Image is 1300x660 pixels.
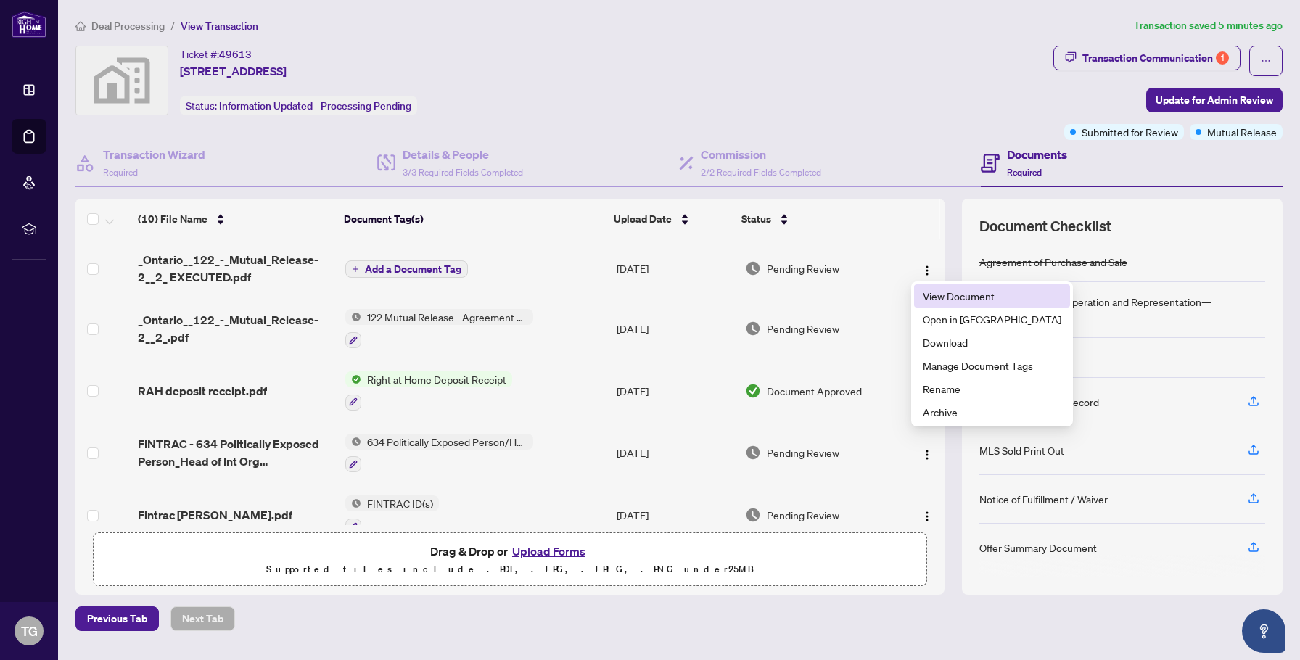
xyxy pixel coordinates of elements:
span: _Ontario__122_-_Mutual_Release-2__2_ EXECUTED.pdf [138,251,334,286]
img: Document Status [745,321,761,337]
span: Required [1007,167,1042,178]
button: Update for Admin Review [1146,88,1283,112]
td: [DATE] [611,484,739,546]
span: Pending Review [767,445,839,461]
div: MLS Sold Print Out [979,442,1064,458]
span: [STREET_ADDRESS] [180,62,287,80]
img: svg%3e [76,46,168,115]
span: Deal Processing [91,20,165,33]
img: Document Status [745,445,761,461]
button: Previous Tab [75,606,159,631]
th: Upload Date [608,199,736,239]
span: Pending Review [767,321,839,337]
span: 2/2 Required Fields Completed [701,167,821,178]
span: FINTRAC - 634 Politically Exposed Person_Head of Int Org Checklist_Record A - PropTx-OREA_[DATE] ... [138,435,334,470]
span: Archive [923,404,1061,420]
span: Manage Document Tags [923,358,1061,374]
span: Status [741,211,771,227]
h4: Documents [1007,146,1067,163]
span: Open in [GEOGRAPHIC_DATA] [923,311,1061,327]
th: (10) File Name [132,199,339,239]
button: Logo [916,441,939,464]
span: Fintrac [PERSON_NAME].pdf [138,506,292,524]
button: Status IconRight at Home Deposit Receipt [345,371,512,411]
span: TG [21,621,38,641]
img: Status Icon [345,495,361,511]
img: Logo [921,449,933,461]
span: Pending Review [767,507,839,523]
span: FINTRAC ID(s) [361,495,439,511]
h4: Transaction Wizard [103,146,205,163]
div: Offer Summary Document [979,540,1097,556]
button: Status Icon122 Mutual Release - Agreement of Purchase and Sale [345,309,533,348]
img: Logo [921,511,933,522]
td: [DATE] [611,239,739,297]
span: Required [103,167,138,178]
button: Next Tab [170,606,235,631]
img: logo [12,11,46,38]
div: Agreement of Purchase and Sale [979,254,1127,270]
span: Upload Date [614,211,672,227]
button: Open asap [1242,609,1285,653]
span: Document Checklist [979,216,1111,236]
button: Status Icon634 Politically Exposed Person/Head of International Organization Checklist/Record [345,434,533,473]
span: RAH deposit receipt.pdf [138,382,267,400]
td: [DATE] [611,422,739,484]
div: Ticket #: [180,46,252,62]
span: Download [923,334,1061,350]
button: Logo [916,257,939,280]
th: Document Tag(s) [338,199,607,239]
p: Supported files include .PDF, .JPG, .JPEG, .PNG under 25 MB [102,561,918,578]
span: Information Updated - Processing Pending [219,99,411,112]
span: plus [352,265,359,273]
span: Right at Home Deposit Receipt [361,371,512,387]
img: Document Status [745,260,761,276]
img: Status Icon [345,434,361,450]
span: View Transaction [181,20,258,33]
span: 3/3 Required Fields Completed [403,167,523,178]
img: Document Status [745,383,761,399]
td: [DATE] [611,297,739,360]
span: Rename [923,381,1061,397]
img: Document Status [745,507,761,523]
div: Confirmation of Co-operation and Representation—Buyer/Seller [979,294,1265,326]
span: ellipsis [1261,56,1271,66]
img: Status Icon [345,309,361,325]
button: Logo [916,503,939,527]
span: Pending Review [767,260,839,276]
div: Notice of Fulfillment / Waiver [979,491,1108,507]
article: Transaction saved 5 minutes ago [1134,17,1283,34]
th: Status [736,199,895,239]
span: Submitted for Review [1082,124,1178,140]
td: [DATE] [611,360,739,422]
button: Add a Document Tag [345,260,468,278]
img: Status Icon [345,371,361,387]
span: 634 Politically Exposed Person/Head of International Organization Checklist/Record [361,434,533,450]
h4: Details & People [403,146,523,163]
button: Upload Forms [508,542,590,561]
span: Update for Admin Review [1156,88,1273,112]
div: Status: [180,96,417,115]
span: Drag & Drop or [430,542,590,561]
span: _Ontario__122_-_Mutual_Release-2__2_.pdf [138,311,334,346]
span: 49613 [219,48,252,61]
span: Previous Tab [87,607,147,630]
span: Mutual Release [1207,124,1277,140]
div: 1 [1216,51,1229,65]
li: / [170,17,175,34]
span: (10) File Name [138,211,207,227]
h4: Commission [701,146,821,163]
span: 122 Mutual Release - Agreement of Purchase and Sale [361,309,533,325]
span: home [75,21,86,31]
span: Document Approved [767,383,862,399]
button: Transaction Communication1 [1053,46,1241,70]
span: View Document [923,288,1061,304]
button: Status IconFINTRAC ID(s) [345,495,439,535]
div: Transaction Communication [1082,46,1229,70]
span: Drag & Drop orUpload FormsSupported files include .PDF, .JPG, .JPEG, .PNG under25MB [94,533,926,587]
img: Logo [921,265,933,276]
span: Add a Document Tag [365,264,461,274]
